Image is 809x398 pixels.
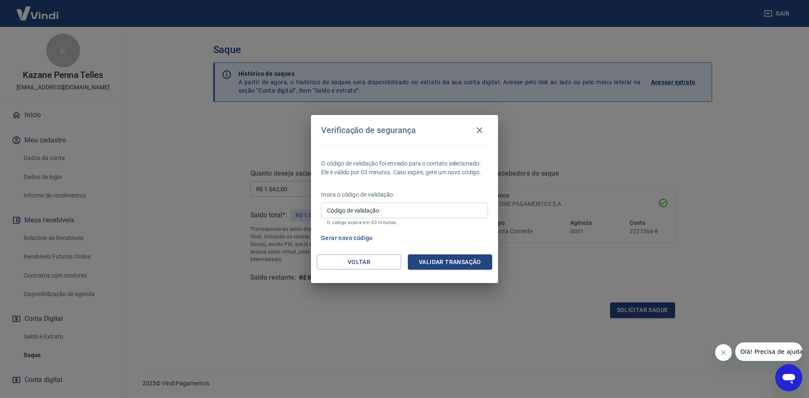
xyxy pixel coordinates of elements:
iframe: Fechar mensagem [715,344,732,361]
p: Insira o código de validação [321,190,488,199]
span: Olá! Precisa de ajuda? [5,6,71,13]
button: Voltar [317,254,401,270]
p: O código de validação foi enviado para o contato selecionado. Ele é válido por 03 minutos. Caso e... [321,159,488,177]
button: Gerar novo código [318,230,376,246]
iframe: Mensagem da empresa [735,342,802,361]
button: Validar transação [408,254,492,270]
iframe: Botão para abrir a janela de mensagens [775,364,802,391]
h4: Verificação de segurança [321,125,416,135]
p: O código expira em 03 minutos. [327,220,482,225]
